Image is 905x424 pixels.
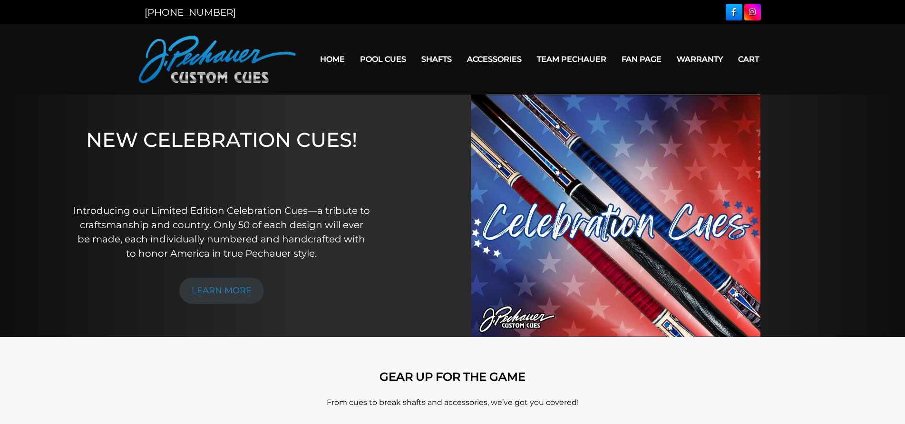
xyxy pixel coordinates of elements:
[669,47,730,71] a: Warranty
[179,278,264,304] a: LEARN MORE
[145,7,236,18] a: [PHONE_NUMBER]
[182,397,724,408] p: From cues to break shafts and accessories, we’ve got you covered!
[529,47,614,71] a: Team Pechauer
[139,36,296,83] img: Pechauer Custom Cues
[459,47,529,71] a: Accessories
[414,47,459,71] a: Shafts
[312,47,352,71] a: Home
[380,370,525,384] strong: GEAR UP FOR THE GAME
[352,47,414,71] a: Pool Cues
[73,128,370,190] h1: NEW CELEBRATION CUES!
[614,47,669,71] a: Fan Page
[73,203,370,260] p: Introducing our Limited Edition Celebration Cues—a tribute to craftsmanship and country. Only 50 ...
[730,47,767,71] a: Cart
